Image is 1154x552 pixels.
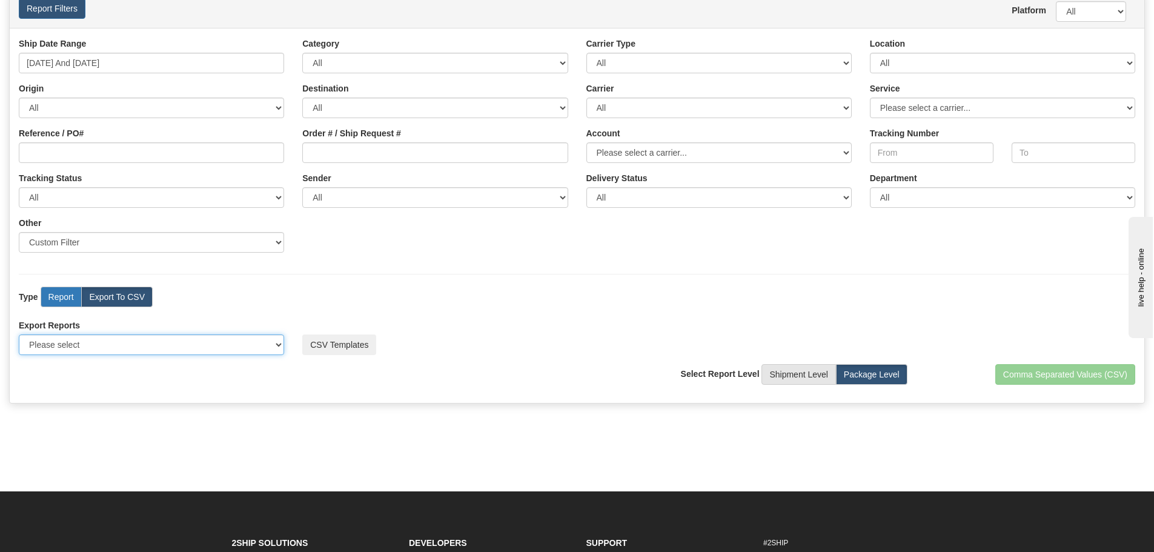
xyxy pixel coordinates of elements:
label: Report [41,287,82,307]
button: Comma Separated Values (CSV) [995,364,1135,385]
label: Export To CSV [81,287,153,307]
label: Carrier Type [586,38,635,50]
label: Please ensure data set in report has been RECENTLY tracked from your Shipment History [586,172,648,184]
iframe: chat widget [1126,214,1153,338]
label: Account [586,127,620,139]
h6: #2SHIP [763,539,923,547]
div: live help - online [9,10,112,19]
label: Platform [1012,4,1038,16]
label: Order # / Ship Request # [302,127,401,139]
label: Category [302,38,339,50]
input: From [870,142,993,163]
label: Destination [302,82,348,95]
label: Shipment Level [761,364,836,385]
label: Other [19,217,41,229]
label: Select Report Level [681,368,760,380]
input: To [1012,142,1135,163]
button: CSV Templates [302,334,376,355]
select: Please ensure data set in report has been RECENTLY tracked from your Shipment History [586,187,852,208]
label: Service [870,82,900,95]
label: Ship Date Range [19,38,86,50]
strong: 2Ship Solutions [232,538,308,548]
label: Tracking Number [870,127,939,139]
label: Sender [302,172,331,184]
strong: Developers [409,538,467,548]
strong: Support [586,538,628,548]
label: Department [870,172,917,184]
label: Tracking Status [19,172,82,184]
label: Package Level [836,364,907,385]
label: Location [870,38,905,50]
label: Carrier [586,82,614,95]
label: Origin [19,82,44,95]
label: Type [19,291,38,303]
label: Reference / PO# [19,127,84,139]
label: Export Reports [19,319,80,331]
